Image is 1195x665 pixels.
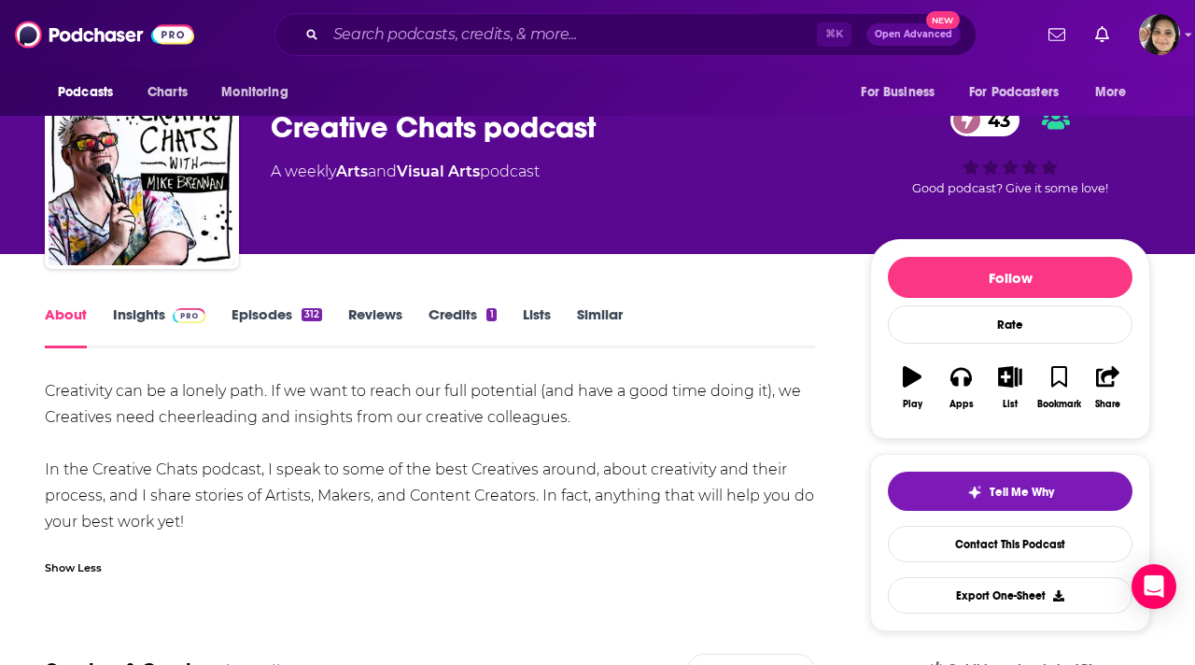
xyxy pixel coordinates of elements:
input: Search podcasts, credits, & more... [326,20,817,50]
button: Play [888,354,936,421]
img: Creative Chats podcast [49,78,235,265]
span: Open Advanced [875,30,952,39]
span: Charts [148,79,188,106]
button: Apps [936,354,985,421]
a: Arts [336,163,368,180]
button: Show profile menu [1139,14,1180,55]
a: Contact This Podcast [888,526,1132,562]
span: and [368,163,397,180]
button: open menu [208,75,312,110]
div: Bookmark [1037,399,1081,410]
button: open menu [45,75,137,110]
img: User Profile [1139,14,1180,55]
a: About [45,305,87,348]
button: open menu [1082,75,1150,110]
button: tell me why sparkleTell Me Why [888,472,1132,511]
span: For Business [861,79,935,106]
div: Share [1095,399,1120,410]
span: 43 [969,104,1019,136]
div: A weekly podcast [271,161,540,183]
span: ⌘ K [817,22,851,47]
a: Reviews [348,305,402,348]
img: Podchaser - Follow, Share and Rate Podcasts [15,17,194,52]
button: open menu [957,75,1086,110]
a: Episodes312 [232,305,322,348]
div: List [1003,399,1018,410]
div: Open Intercom Messenger [1132,564,1176,609]
img: Podchaser Pro [173,308,205,323]
a: Credits1 [429,305,496,348]
a: Visual Arts [397,163,480,180]
div: Search podcasts, credits, & more... [274,13,977,56]
div: 312 [302,308,322,321]
a: Lists [523,305,551,348]
a: Charts [135,75,199,110]
img: tell me why sparkle [967,485,982,500]
div: Apps [949,399,974,410]
button: Open AdvancedNew [866,23,961,46]
a: Show notifications dropdown [1088,19,1117,50]
span: More [1095,79,1127,106]
div: Play [903,399,922,410]
span: Podcasts [58,79,113,106]
span: For Podcasters [969,79,1059,106]
button: open menu [848,75,958,110]
span: New [926,11,960,29]
div: 43Good podcast? Give it some love! [870,92,1150,207]
button: Follow [888,257,1132,298]
button: Share [1084,354,1132,421]
div: Rate [888,305,1132,344]
button: Bookmark [1034,354,1083,421]
a: Similar [577,305,623,348]
span: Monitoring [221,79,288,106]
span: Tell Me Why [990,485,1054,500]
span: Logged in as shelbyjanner [1139,14,1180,55]
span: Good podcast? Give it some love! [912,181,1108,195]
a: InsightsPodchaser Pro [113,305,205,348]
a: Show notifications dropdown [1041,19,1073,50]
a: 43 [950,104,1019,136]
button: List [986,354,1034,421]
div: 1 [486,308,496,321]
div: Creativity can be a lonely path. If we want to reach our full potential (and have a good time doi... [45,378,815,535]
button: Export One-Sheet [888,577,1132,614]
